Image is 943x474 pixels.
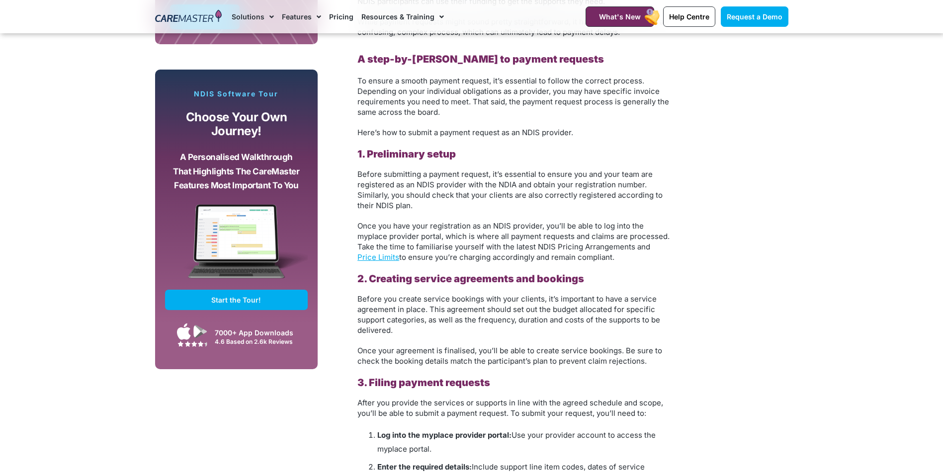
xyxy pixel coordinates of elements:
[357,398,663,418] span: After you provide the services or supports in line with the agreed schedule and scope, you’ll be ...
[377,462,472,472] b: Enter the required details:
[721,6,788,27] a: Request a Demo
[727,12,782,21] span: Request a Demo
[357,346,662,366] span: Once your agreement is finalised, you’ll be able to create service bookings. Be sure to check the...
[357,294,660,335] span: Before you create service bookings with your clients, it’s important to have a service agreement ...
[399,252,614,262] span: to ensure you’re charging accordingly and remain compliant.
[357,76,669,117] span: To ensure a smooth payment request, it’s essential to follow the correct process. Depending on yo...
[669,12,709,21] span: Help Centre
[155,9,222,24] img: CareMaster Logo
[377,430,656,454] span: Use your provider account to access the myplace portal.
[357,148,456,160] b: 1. Preliminary setup
[165,290,308,310] a: Start the Tour!
[215,338,303,345] div: 4.6 Based on 2.6k Reviews
[586,6,654,27] a: What's New
[177,323,191,340] img: Apple App Store Icon
[357,53,604,65] b: A step-by-[PERSON_NAME] to payment requests
[357,252,399,262] a: Price Limits
[377,430,512,440] b: Log into the myplace provider portal:
[663,6,715,27] a: Help Centre
[357,377,490,389] b: 3. Filing payment requests
[599,12,641,21] span: What's New
[357,273,584,285] b: 2. Creating service agreements and bookings
[165,89,308,98] p: NDIS Software Tour
[357,169,663,210] span: Before submitting a payment request, it’s essential to ensure you and your team are registered as...
[357,221,670,251] span: Once you have your registration as an NDIS provider, you’ll be able to log into the myplace provi...
[215,327,303,338] div: 7000+ App Downloads
[357,128,573,137] span: Here’s how to submit a payment request as an NDIS provider.
[177,341,207,347] img: Google Play Store App Review Stars
[172,150,301,193] p: A personalised walkthrough that highlights the CareMaster features most important to you
[172,110,301,139] p: Choose your own journey!
[193,324,207,339] img: Google Play App Icon
[165,204,308,290] img: CareMaster Software Mockup on Screen
[211,296,261,304] span: Start the Tour!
